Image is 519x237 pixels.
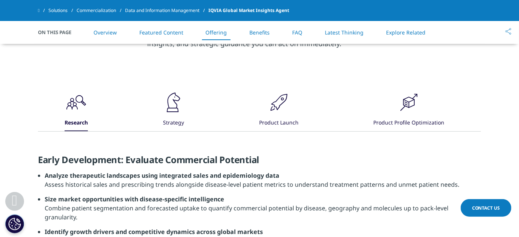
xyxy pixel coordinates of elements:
button: Cookies Settings [5,214,24,233]
strong: Identify growth drivers and competitive dynamics across global markets [45,228,263,236]
a: Contact Us [461,199,511,217]
div: Product Profile Optimization [373,115,444,131]
button: Product Launch [258,91,299,131]
span: Contact Us [472,205,500,211]
a: Overview [94,29,117,36]
a: Featured Content [139,29,183,36]
a: Data and Information Management [125,4,208,17]
a: Solutions [48,4,77,17]
div: Product Launch [259,115,299,131]
span: IQVIA Global Market Insights Agent [208,4,289,17]
div: Strategy [163,115,184,131]
span: On This Page [38,28,79,36]
a: Offering [206,29,227,36]
li: Assess historical sales and prescribing trends alongside disease-level patient metrics to underst... [45,171,481,195]
strong: Analyze therapeutic landscapes using integrated sales and epidemiology data [45,171,279,180]
a: Commercialization [77,4,125,17]
a: Explore Related [386,29,425,36]
h5: Early Development: Evaluate Commercial Potential [38,154,481,171]
button: Strategy [161,91,185,131]
div: Research [65,115,88,131]
button: Product Profile Optimization [372,91,444,131]
a: Benefits [249,29,270,36]
li: Combine patient segmentation and forecasted uptake to quantify commercial potential by disease, g... [45,195,481,227]
strong: Size market opportunities with disease-specific intelligence [45,195,224,203]
a: Latest Thinking [325,29,364,36]
button: Research [63,91,88,131]
a: FAQ [292,29,302,36]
